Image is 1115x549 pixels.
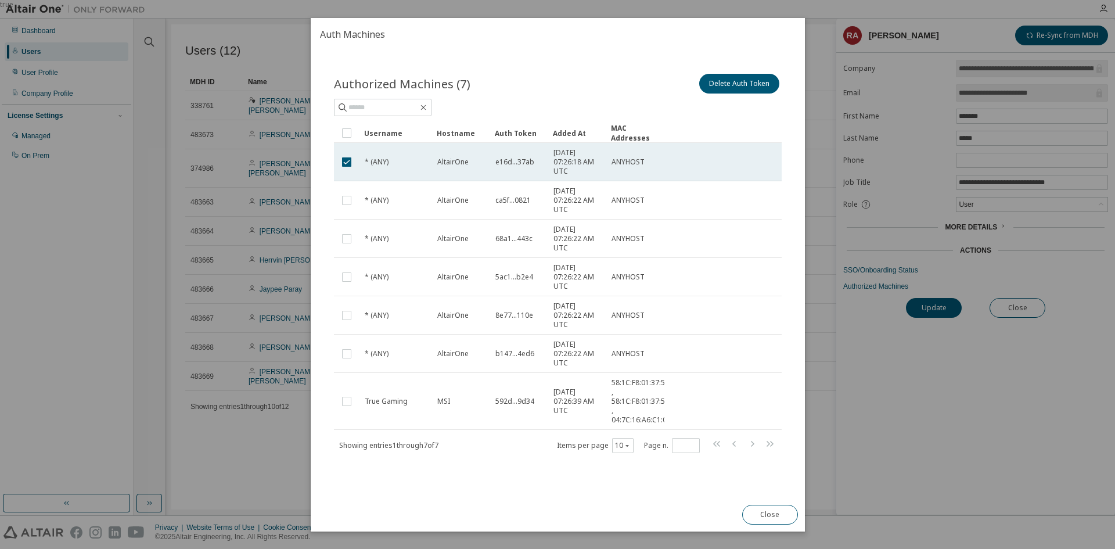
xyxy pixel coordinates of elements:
[611,349,644,358] span: ANYHOST
[437,397,449,406] span: MSI
[364,124,427,142] div: Username
[365,157,389,167] span: * (ANY)
[611,311,644,320] span: ANYHOST
[610,123,659,143] div: MAC Addresses
[437,234,468,243] span: AltairOne
[495,397,534,406] span: 592d...9d34
[365,234,389,243] span: * (ANY)
[553,186,600,214] span: [DATE] 07:26:22 AM UTC
[436,124,485,142] div: Hostname
[495,272,533,282] span: 5ac1...b2e4
[365,397,408,406] span: True Gaming
[437,157,468,167] span: AltairOne
[553,148,600,176] span: [DATE] 07:26:18 AM UTC
[495,196,530,205] span: ca5f...0821
[365,272,389,282] span: * (ANY)
[611,272,644,282] span: ANYHOST
[742,505,797,525] button: Close
[437,311,468,320] span: AltairOne
[643,437,699,453] span: Page n.
[553,302,600,329] span: [DATE] 07:26:22 AM UTC
[334,76,470,92] span: Authorized Machines (7)
[495,157,534,167] span: e16d...37ab
[365,349,389,358] span: * (ANY)
[365,196,389,205] span: * (ANY)
[311,18,805,51] h2: Auth Machines
[699,74,779,94] button: Delete Auth Token
[611,196,644,205] span: ANYHOST
[556,437,633,453] span: Items per page
[494,124,543,142] div: Auth Token
[553,340,600,368] span: [DATE] 07:26:22 AM UTC
[437,272,468,282] span: AltairOne
[553,387,600,415] span: [DATE] 07:26:39 AM UTC
[614,440,630,450] button: 10
[552,124,601,142] div: Added At
[611,157,644,167] span: ANYHOST
[495,234,532,243] span: 68a1...443c
[437,349,468,358] span: AltairOne
[339,440,438,450] span: Showing entries 1 through 7 of 7
[495,349,534,358] span: b147...4ed6
[553,225,600,253] span: [DATE] 07:26:22 AM UTC
[495,311,533,320] span: 8e77...110e
[611,378,670,425] span: 58:1C:F8:01:37:54 , 58:1C:F8:01:37:58 , 04:7C:16:A6:C1:05
[553,263,600,291] span: [DATE] 07:26:22 AM UTC
[437,196,468,205] span: AltairOne
[365,311,389,320] span: * (ANY)
[611,234,644,243] span: ANYHOST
